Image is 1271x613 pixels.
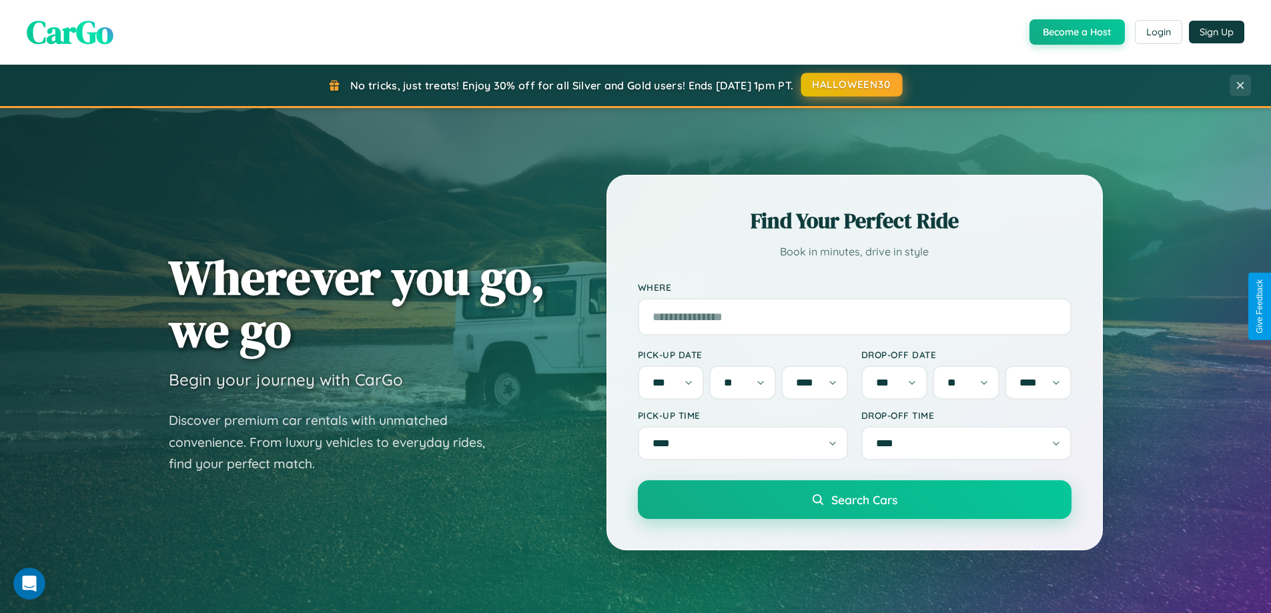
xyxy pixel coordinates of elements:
[861,410,1072,421] label: Drop-off Time
[861,349,1072,360] label: Drop-off Date
[13,568,45,600] iframe: Intercom live chat
[27,10,113,54] span: CarGo
[350,79,793,92] span: No tricks, just treats! Enjoy 30% off for all Silver and Gold users! Ends [DATE] 1pm PT.
[1255,279,1264,334] div: Give Feedback
[169,251,545,356] h1: Wherever you go, we go
[638,281,1072,293] label: Where
[801,73,903,97] button: HALLOWEEN30
[1029,19,1125,45] button: Become a Host
[638,480,1072,519] button: Search Cars
[638,242,1072,261] p: Book in minutes, drive in style
[638,349,848,360] label: Pick-up Date
[638,410,848,421] label: Pick-up Time
[169,370,403,390] h3: Begin your journey with CarGo
[1135,20,1182,44] button: Login
[831,492,897,507] span: Search Cars
[169,410,502,475] p: Discover premium car rentals with unmatched convenience. From luxury vehicles to everyday rides, ...
[1189,21,1244,43] button: Sign Up
[638,206,1072,235] h2: Find Your Perfect Ride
